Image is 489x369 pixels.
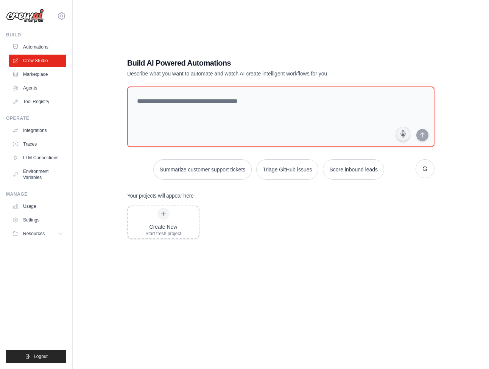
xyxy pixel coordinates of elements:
[9,96,66,108] a: Tool Registry
[9,55,66,67] a: Crew Studio
[6,115,66,121] div: Operate
[9,165,66,184] a: Environment Variables
[6,350,66,363] button: Logout
[323,159,384,180] button: Score inbound leads
[396,127,410,141] button: Click to speak your automation idea
[9,138,66,150] a: Traces
[127,192,194,199] h3: Your projects will appear here
[6,32,66,38] div: Build
[145,223,181,231] div: Create New
[6,9,44,23] img: Logo
[34,353,48,360] span: Logout
[9,82,66,94] a: Agents
[9,214,66,226] a: Settings
[9,124,66,137] a: Integrations
[9,68,66,80] a: Marketplace
[256,159,318,180] button: Triage GitHub issues
[145,231,181,237] div: Start fresh project
[9,228,66,240] button: Resources
[127,70,382,77] p: Describe what you want to automate and watch AI create intelligent workflows for you
[9,152,66,164] a: LLM Connections
[416,159,434,178] button: Get new suggestions
[23,231,45,237] span: Resources
[6,191,66,197] div: Manage
[153,159,252,180] button: Summarize customer support tickets
[9,200,66,212] a: Usage
[9,41,66,53] a: Automations
[127,58,382,68] h1: Build AI Powered Automations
